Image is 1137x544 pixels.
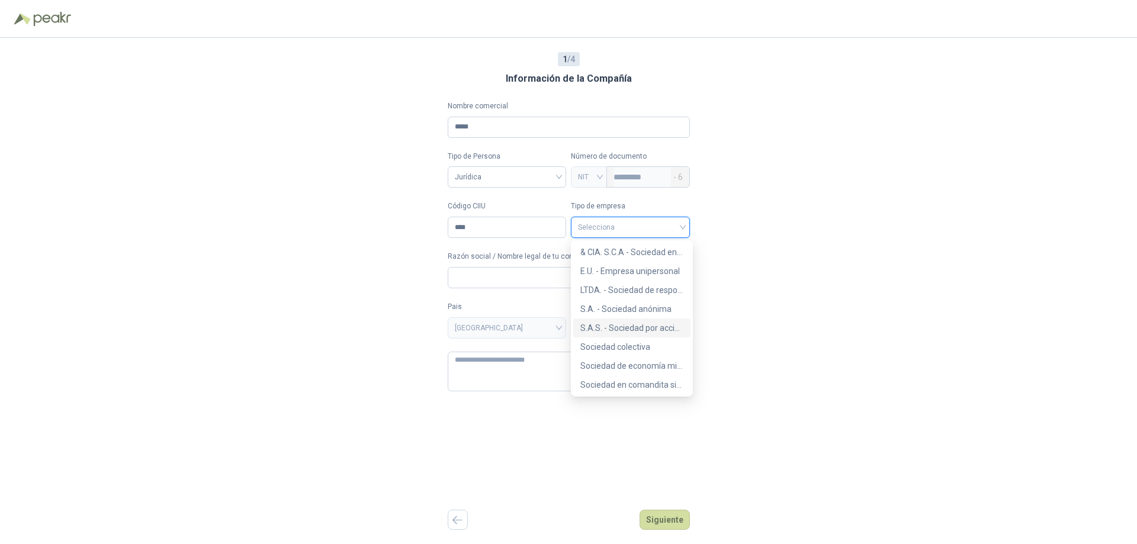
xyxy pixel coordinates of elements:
span: COLOMBIA [455,319,560,337]
span: / 4 [563,53,575,66]
div: S.A. - Sociedad anónima [573,300,690,318]
div: E.U. - Empresa unipersonal [573,262,690,281]
div: Sociedad colectiva [580,340,683,353]
h3: Información de la Compañía [506,71,632,86]
div: LTDA. - Sociedad de responsabilidad limitada [580,284,683,297]
div: S.A. - Sociedad anónima [580,302,683,316]
div: Sociedad de economía mixta [573,356,690,375]
button: Siguiente [640,510,690,530]
span: Jurídica [455,168,560,186]
div: S.A.S. - Sociedad por acciones simplificada [573,318,690,337]
label: Tipo de Persona [448,151,567,162]
div: & CIA. S.C.A - Sociedad en comandita por acciones [580,246,683,259]
div: S.A.S. - Sociedad por acciones simplificada [580,321,683,334]
label: Pais [448,301,567,313]
div: Sociedad en comandita simple [573,375,690,394]
div: & CIA. S.C.A - Sociedad en comandita por acciones [573,243,690,262]
div: E.U. - Empresa unipersonal [580,265,683,278]
div: Sociedad en comandita simple [580,378,683,391]
div: LTDA. - Sociedad de responsabilidad limitada [573,281,690,300]
div: Sociedad colectiva [573,337,690,356]
label: Razón social / Nombre legal de tu compañía [448,251,690,262]
b: 1 [563,54,567,64]
img: Logo [14,13,31,25]
div: Sociedad de economía mixta [580,359,683,372]
img: Peakr [33,12,71,26]
label: Nombre comercial [448,101,690,112]
span: - 6 [673,167,683,187]
label: Tipo de empresa [571,201,690,212]
label: Código CIIU [448,201,567,212]
p: Número de documento [571,151,690,162]
span: NIT [578,168,600,186]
